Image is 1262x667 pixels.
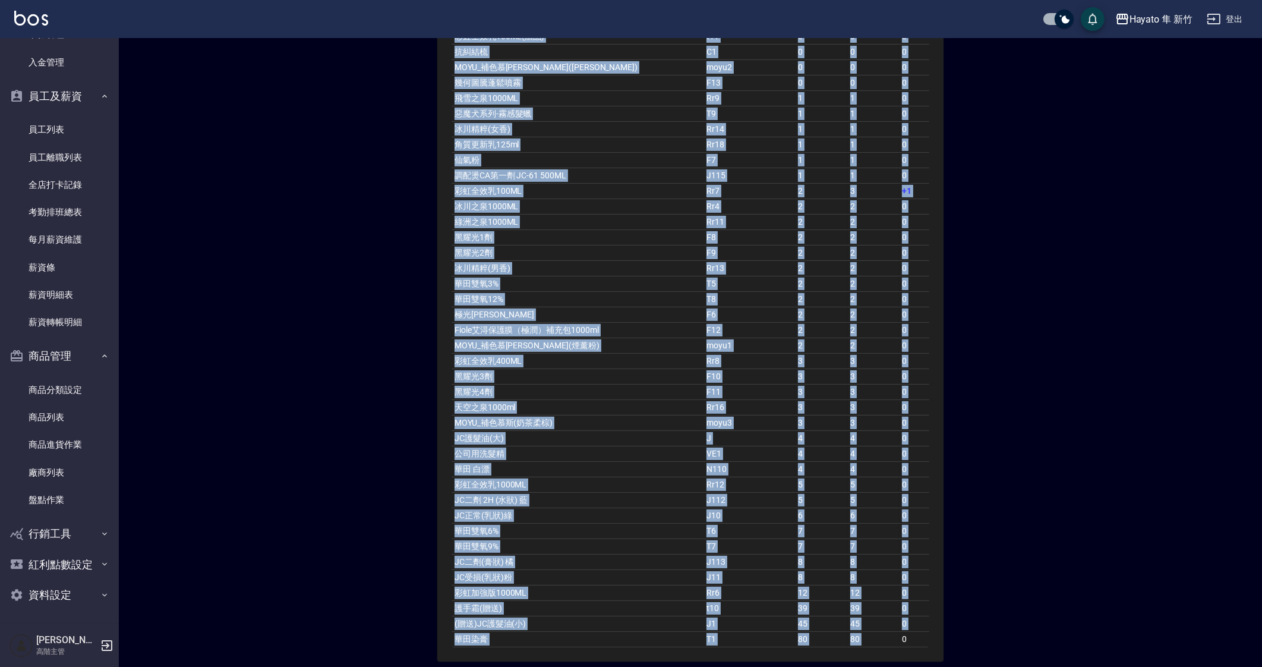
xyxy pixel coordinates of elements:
[452,446,703,461] td: 公司用洗髮精
[847,307,900,322] td: 2
[847,430,900,446] td: 4
[847,260,900,276] td: 2
[847,276,900,291] td: 2
[452,229,703,245] td: 黑耀光1劑
[795,229,847,245] td: 2
[452,59,703,75] td: MOYU_補色慕[PERSON_NAME]([PERSON_NAME])
[795,600,847,616] td: 39
[847,183,900,199] td: 3
[795,353,847,369] td: 3
[452,338,703,353] td: MOYU_補色慕[PERSON_NAME](煙薰粉)
[703,183,795,199] td: Rr7
[703,539,795,554] td: T7
[795,291,847,307] td: 2
[899,399,929,415] td: 0
[452,585,703,600] td: 彩虹加強版1000ML
[703,90,795,106] td: Rr9
[847,616,900,631] td: 45
[899,338,929,353] td: 0
[899,199,929,214] td: 0
[847,585,900,600] td: 12
[452,554,703,570] td: JC二劑(膏狀) 橘
[899,539,929,554] td: 0
[5,171,114,199] a: 全店打卡記錄
[899,276,929,291] td: 0
[5,580,114,611] button: 資料設定
[795,276,847,291] td: 2
[795,199,847,214] td: 2
[452,90,703,106] td: 飛雪之泉1000ML
[795,214,847,229] td: 2
[847,477,900,492] td: 5
[847,631,900,647] td: 80
[452,539,703,554] td: 華田雙氧9%
[452,384,703,399] td: 黑耀光4劑
[5,226,114,253] a: 每月薪資維護
[847,554,900,570] td: 8
[847,523,900,539] td: 7
[795,539,847,554] td: 7
[1110,7,1197,32] button: Hayato 隼 新竹
[703,276,795,291] td: T5
[703,492,795,508] td: J112
[452,168,703,183] td: 調配燙CA第一劑 JC-61 500ML
[795,477,847,492] td: 5
[899,585,929,600] td: 0
[452,570,703,585] td: JC受損(乳狀)粉
[452,631,703,647] td: 華田染膏
[899,90,929,106] td: 0
[899,369,929,384] td: 0
[5,116,114,143] a: 員工列表
[847,384,900,399] td: 3
[703,106,795,121] td: T9
[5,281,114,309] a: 薪資明細表
[703,75,795,90] td: F13
[795,59,847,75] td: 0
[703,384,795,399] td: F11
[1130,12,1192,27] div: Hayato 隼 新竹
[847,229,900,245] td: 2
[847,137,900,152] td: 1
[703,353,795,369] td: Rr8
[847,90,900,106] td: 1
[847,399,900,415] td: 3
[703,631,795,647] td: T1
[5,309,114,336] a: 薪資轉帳明細
[847,492,900,508] td: 5
[899,260,929,276] td: 0
[795,461,847,477] td: 4
[703,291,795,307] td: T8
[899,430,929,446] td: 0
[703,229,795,245] td: F8
[703,152,795,168] td: F7
[795,492,847,508] td: 5
[452,307,703,322] td: 極光[PERSON_NAME]
[899,152,929,168] td: 0
[899,446,929,461] td: 0
[847,121,900,137] td: 1
[5,404,114,431] a: 商品列表
[452,322,703,338] td: Fiole艾淂保護膜（極潤）補充包1000ml
[5,459,114,486] a: 廠商列表
[703,168,795,183] td: J115
[1202,8,1248,30] button: 登出
[452,121,703,137] td: 冰川精粹(女香)
[902,186,911,196] span: +1
[1081,7,1105,31] button: save
[795,168,847,183] td: 1
[795,554,847,570] td: 8
[452,44,703,59] td: 抗糾結梳
[899,229,929,245] td: 0
[703,59,795,75] td: moyu2
[899,554,929,570] td: 0
[795,508,847,523] td: 6
[703,461,795,477] td: N110
[452,430,703,446] td: JC護髮油(大)
[795,183,847,199] td: 2
[899,600,929,616] td: 0
[899,384,929,399] td: 0
[452,508,703,523] td: JC正常(乳狀)綠
[847,539,900,554] td: 7
[703,616,795,631] td: J1
[703,508,795,523] td: J10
